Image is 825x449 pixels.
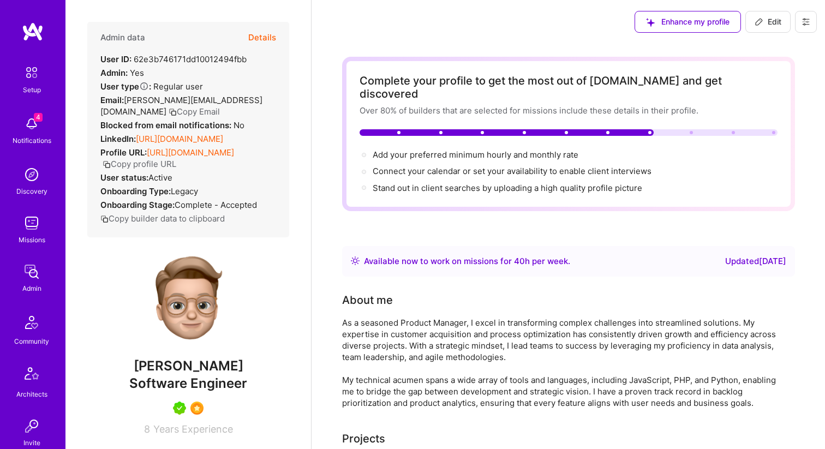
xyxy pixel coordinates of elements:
[100,215,109,223] i: icon Copy
[100,33,145,43] h4: Admin data
[23,84,41,95] div: Setup
[100,81,203,92] div: Regular user
[21,164,43,185] img: discovery
[153,423,233,435] span: Years Experience
[364,255,570,268] div: Available now to work on missions for h per week .
[100,147,147,158] strong: Profile URL:
[173,402,186,415] img: A.Teamer in Residence
[14,336,49,347] div: Community
[20,61,43,84] img: setup
[360,74,778,100] div: Complete your profile to get the most out of [DOMAIN_NAME] and get discovered
[34,113,43,122] span: 4
[514,256,525,266] span: 40
[100,119,244,131] div: No
[21,415,43,437] img: Invite
[13,135,51,146] div: Notifications
[373,166,651,176] span: Connect your calendar or set your availability to enable client interviews
[100,67,144,79] div: Yes
[103,160,111,169] i: icon Copy
[100,200,175,210] strong: Onboarding Stage:
[103,158,176,170] button: Copy profile URL
[100,186,171,196] strong: Onboarding Type:
[87,358,289,374] span: [PERSON_NAME]
[100,95,262,117] span: [PERSON_NAME][EMAIL_ADDRESS][DOMAIN_NAME]
[22,283,41,294] div: Admin
[100,120,234,130] strong: Blocked from email notifications:
[21,113,43,135] img: bell
[755,16,781,27] span: Edit
[635,11,741,33] button: Enhance my profile
[100,53,247,65] div: 62e3b746171dd10012494fbb
[136,134,223,144] a: [URL][DOMAIN_NAME]
[248,22,276,53] button: Details
[100,172,148,183] strong: User status:
[725,255,786,268] div: Updated [DATE]
[147,147,234,158] a: [URL][DOMAIN_NAME]
[169,106,220,117] button: Copy Email
[171,186,198,196] span: legacy
[144,423,150,435] span: 8
[646,16,730,27] span: Enhance my profile
[342,317,779,409] div: As a seasoned Product Manager, I excel in transforming complex challenges into streamlined soluti...
[169,108,177,116] i: icon Copy
[100,81,151,92] strong: User type :
[100,95,124,105] strong: Email:
[342,292,393,308] div: About me
[100,54,131,64] strong: User ID:
[19,362,45,388] img: Architects
[145,255,232,342] img: User Avatar
[139,81,149,91] i: Help
[360,105,778,116] div: Over 80% of builders that are selected for missions include these details in their profile.
[22,22,44,41] img: logo
[21,261,43,283] img: admin teamwork
[342,430,385,447] div: Projects
[16,388,47,400] div: Architects
[148,172,172,183] span: Active
[373,149,578,160] span: Add your preferred minimum hourly and monthly rate
[175,200,257,210] span: Complete - Accepted
[100,213,225,224] button: Copy builder data to clipboard
[190,402,204,415] img: SelectionTeam
[373,182,642,194] div: Stand out in client searches by uploading a high quality profile picture
[21,212,43,234] img: teamwork
[100,134,136,144] strong: LinkedIn:
[23,437,40,448] div: Invite
[19,234,45,246] div: Missions
[100,68,128,78] strong: Admin:
[351,256,360,265] img: Availability
[745,11,791,33] button: Edit
[646,18,655,27] i: icon SuggestedTeams
[129,375,247,391] span: Software Engineer
[19,309,45,336] img: Community
[16,185,47,197] div: Discovery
